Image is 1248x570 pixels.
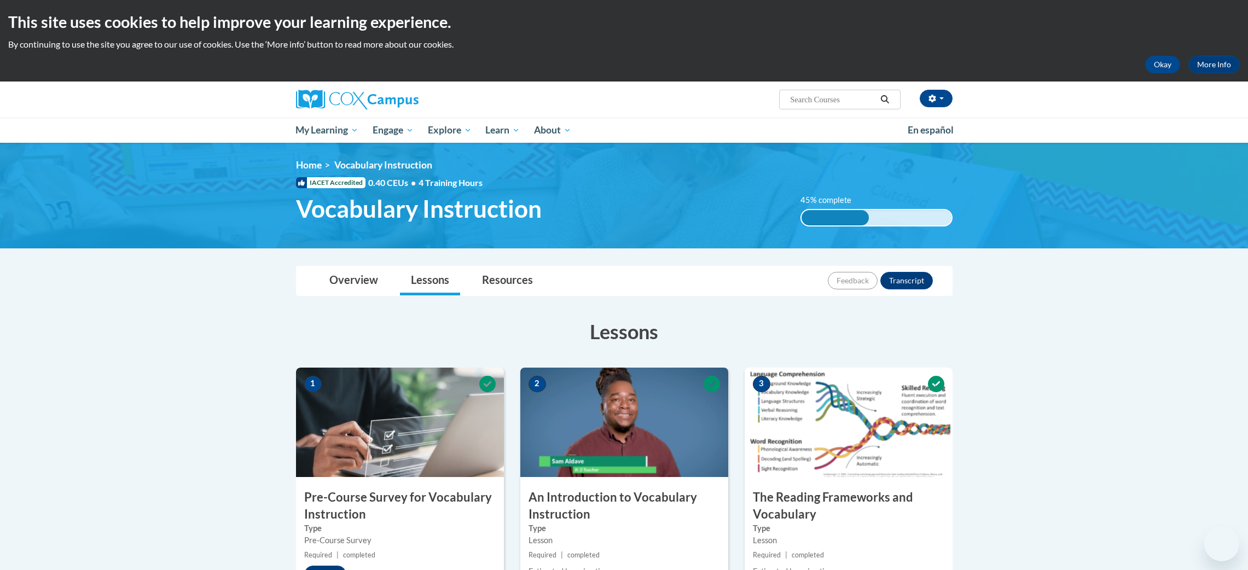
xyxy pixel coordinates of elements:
[289,118,366,143] a: My Learning
[296,159,322,171] a: Home
[800,194,863,206] label: 45% complete
[753,522,944,534] label: Type
[336,551,339,559] span: |
[520,368,728,477] img: Course Image
[400,266,460,295] a: Lessons
[8,11,1240,33] h2: This site uses cookies to help improve your learning experience.
[1145,56,1180,73] button: Okay
[908,124,954,136] span: En español
[527,118,578,143] a: About
[901,119,961,142] a: En español
[334,159,432,171] span: Vocabulary Instruction
[1204,526,1239,561] iframe: Button to launch messaging window
[880,272,933,289] button: Transcript
[280,118,969,143] div: Main menu
[343,551,375,559] span: completed
[421,118,479,143] a: Explore
[753,376,770,392] span: 3
[529,522,720,534] label: Type
[373,124,414,137] span: Engage
[534,124,571,137] span: About
[828,272,878,289] button: Feedback
[296,318,953,345] h3: Lessons
[520,489,728,523] h3: An Introduction to Vocabulary Instruction
[753,551,781,559] span: Required
[529,534,720,546] div: Lesson
[561,551,563,559] span: |
[318,266,389,295] a: Overview
[1188,56,1240,73] a: More Info
[304,522,496,534] label: Type
[428,124,472,137] span: Explore
[368,177,419,189] span: 0.40 CEUs
[745,489,953,523] h3: The Reading Frameworks and Vocabulary
[789,93,876,106] input: Search Courses
[785,551,787,559] span: |
[296,90,504,109] a: Cox Campus
[753,534,944,546] div: Lesson
[8,38,1240,50] p: By continuing to use the site you agree to our use of cookies. Use the ‘More info’ button to read...
[296,90,419,109] img: Cox Campus
[411,177,416,188] span: •
[471,266,544,295] a: Resources
[304,376,322,392] span: 1
[745,368,953,477] img: Course Image
[567,551,600,559] span: completed
[304,551,332,559] span: Required
[529,376,546,392] span: 2
[792,551,824,559] span: completed
[485,124,520,137] span: Learn
[876,93,893,106] button: Search
[296,177,365,188] span: IACET Accredited
[802,210,869,225] div: 45% complete
[529,551,556,559] span: Required
[920,90,953,107] button: Account Settings
[419,177,483,188] span: 4 Training Hours
[478,118,527,143] a: Learn
[295,124,358,137] span: My Learning
[296,489,504,523] h3: Pre-Course Survey for Vocabulary Instruction
[365,118,421,143] a: Engage
[296,194,542,223] span: Vocabulary Instruction
[296,368,504,477] img: Course Image
[304,534,496,546] div: Pre-Course Survey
